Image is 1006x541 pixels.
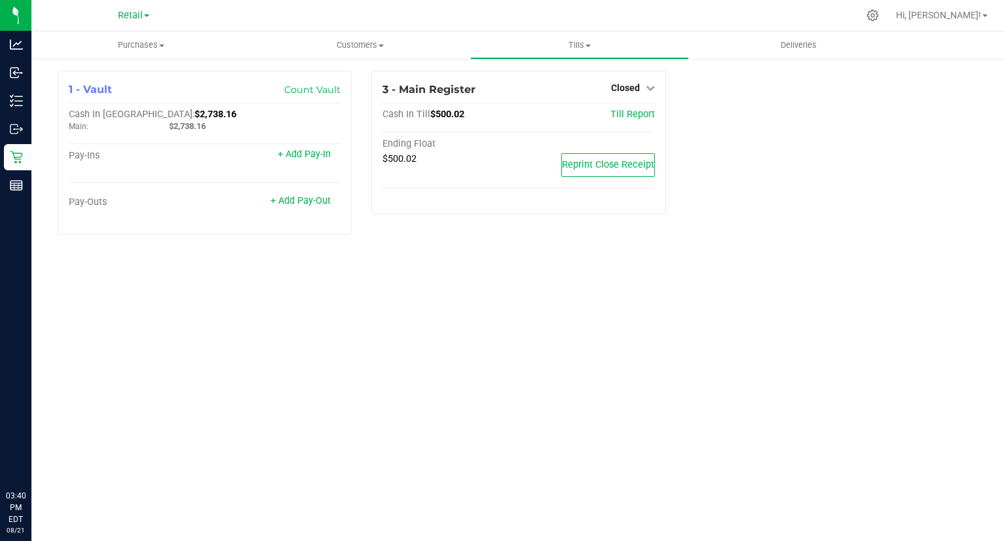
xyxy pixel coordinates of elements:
inline-svg: Inbound [10,66,23,79]
span: Purchases [31,39,251,51]
span: Deliveries [763,39,834,51]
span: Retail [118,10,143,21]
div: Manage settings [865,9,881,22]
inline-svg: Analytics [10,38,23,51]
a: Till Report [610,109,655,120]
div: Pay-Ins [69,150,205,162]
a: + Add Pay-Out [270,195,331,206]
p: 08/21 [6,525,26,535]
span: Reprint Close Receipt [562,159,654,170]
div: Pay-Outs [69,196,205,208]
a: Deliveries [689,31,908,59]
span: Hi, [PERSON_NAME]! [896,10,981,20]
p: 03:40 PM EDT [6,490,26,525]
a: Purchases [31,31,251,59]
span: Customers [251,39,470,51]
inline-svg: Inventory [10,94,23,107]
button: Reprint Close Receipt [561,153,655,177]
a: Tills [470,31,690,59]
div: Ending Float [382,138,519,150]
span: Cash In [GEOGRAPHIC_DATA]: [69,109,195,120]
span: $2,738.16 [195,109,236,120]
span: Cash In Till [382,109,430,120]
inline-svg: Outbound [10,122,23,136]
span: Tills [471,39,689,51]
span: $500.02 [430,109,464,120]
span: 3 - Main Register [382,83,475,96]
span: Main: [69,122,88,131]
a: Customers [251,31,470,59]
inline-svg: Retail [10,151,23,164]
span: $2,738.16 [169,121,206,131]
inline-svg: Reports [10,179,23,192]
span: $500.02 [382,153,417,164]
a: Count Vault [284,84,341,96]
iframe: Resource center [13,436,52,476]
a: + Add Pay-In [278,149,331,160]
span: Closed [611,83,640,93]
span: 1 - Vault [69,83,112,96]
